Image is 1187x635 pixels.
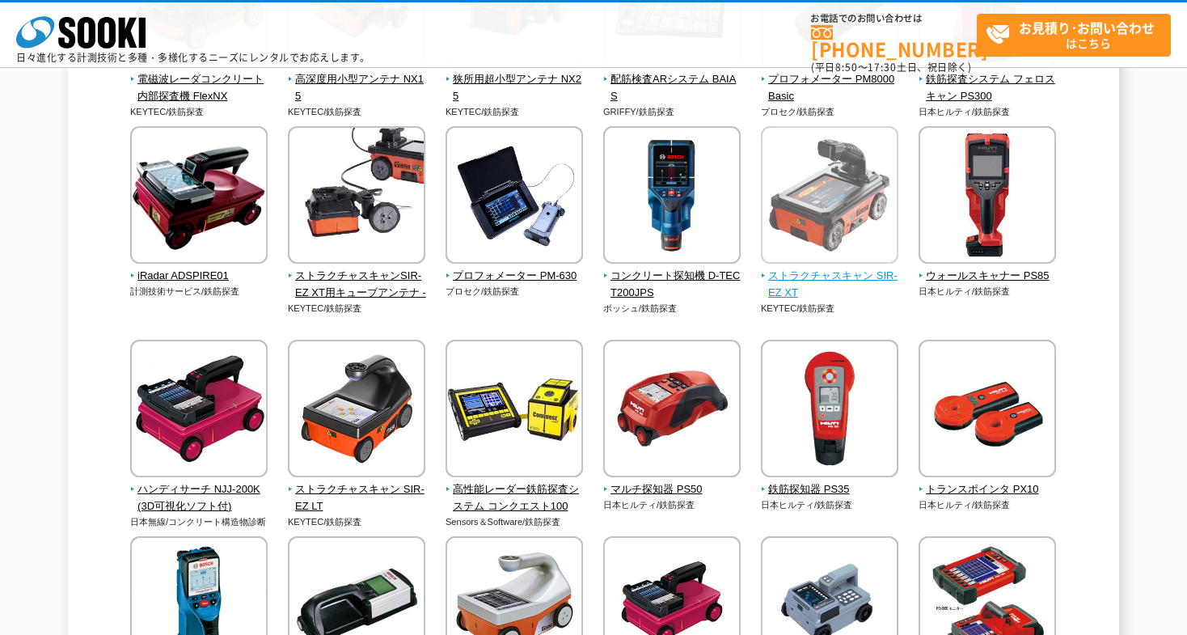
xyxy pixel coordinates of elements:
[130,466,268,514] a: ハンディサーチ NJJ-200K(3D可視化ソフト付)
[919,105,1057,119] p: 日本ヒルティ/鉄筋探査
[288,71,426,105] span: 高深度用小型アンテナ NX15
[811,25,977,58] a: [PHONE_NUMBER]
[603,340,741,481] img: マルチ探知器 PS50
[446,268,584,285] span: プロフォメーター PM-630
[446,285,584,298] p: プロセク/鉄筋探査
[919,71,1057,105] span: 鉄筋探査システム フェロスキャン PS300
[130,340,268,481] img: ハンディサーチ NJJ-200K(3D可視化ソフト付)
[16,53,370,62] p: 日々進化する計測技術と多種・多様化するニーズにレンタルでお応えします。
[130,515,268,529] p: 日本無線/コンクリート構造物診断
[986,15,1170,55] span: はこちら
[446,515,584,529] p: Sensors＆Software/鉄筋探査
[603,105,741,119] p: GRIFFY/鉄筋探査
[761,302,899,315] p: KEYTEC/鉄筋探査
[868,60,897,74] span: 17:30
[130,285,268,298] p: 計測技術サービス/鉄筋探査
[761,126,898,268] img: ストラクチャスキャン SIR-EZ XT
[288,481,426,515] span: ストラクチャスキャン SIR-EZ LT
[130,126,268,268] img: iRadar ADSPIRE01
[919,56,1057,104] a: 鉄筋探査システム フェロスキャン PS300
[130,481,268,515] span: ハンディサーチ NJJ-200K(3D可視化ソフト付)
[603,498,741,512] p: 日本ヒルティ/鉄筋探査
[761,340,898,481] img: 鉄筋探知器 PS35
[446,340,583,481] img: 高性能レーダー鉄筋探査システム コンクエスト100
[446,71,584,105] span: 狭所用超小型アンテナ NX25
[919,481,1057,498] span: トランスポインタ PX10
[288,252,426,301] a: ストラクチャスキャンSIR-EZ XT用キューブアンテナ -
[603,252,741,301] a: コンクリート探知機 D-TECT200JPS
[919,498,1057,512] p: 日本ヒルティ/鉄筋探査
[835,60,858,74] span: 8:50
[919,340,1056,481] img: トランスポインタ PX10
[1019,18,1155,37] strong: お見積り･お問い合わせ
[446,56,584,104] a: 狭所用超小型アンテナ NX25
[811,60,971,74] span: (平日 ～ 土日、祝日除く)
[761,268,899,302] span: ストラクチャスキャン SIR-EZ XT
[761,498,899,512] p: 日本ヒルティ/鉄筋探査
[130,268,268,285] span: iRadar ADSPIRE01
[603,71,741,105] span: 配筋検査ARシステム BAIAS
[919,126,1056,268] img: ウォールスキャナー PS85
[919,466,1057,498] a: トランスポインタ PX10
[761,466,899,498] a: 鉄筋探知器 PS35
[603,302,741,315] p: ボッシュ/鉄筋探査
[288,466,426,514] a: ストラクチャスキャン SIR-EZ LT
[446,466,584,514] a: 高性能レーダー鉄筋探査システム コンクエスト100
[919,268,1057,285] span: ウォールスキャナー PS85
[761,56,899,104] a: プロフォメーター PM8000Basic
[130,105,268,119] p: KEYTEC/鉄筋探査
[288,56,426,104] a: 高深度用小型アンテナ NX15
[761,71,899,105] span: プロフォメーター PM8000Basic
[288,340,425,481] img: ストラクチャスキャン SIR-EZ LT
[919,285,1057,298] p: 日本ヒルティ/鉄筋探査
[761,252,899,301] a: ストラクチャスキャン SIR-EZ XT
[446,481,584,515] span: 高性能レーダー鉄筋探査システム コンクエスト100
[288,105,426,119] p: KEYTEC/鉄筋探査
[977,14,1171,57] a: お見積り･お問い合わせはこちら
[603,126,741,268] img: コンクリート探知機 D-TECT200JPS
[288,126,425,268] img: ストラクチャスキャンSIR-EZ XT用キューブアンテナ -
[130,71,268,105] span: 電磁波レーダコンクリート内部探査機 FlexNX
[603,268,741,302] span: コンクリート探知機 D-TECT200JPS
[603,466,741,498] a: マルチ探知器 PS50
[761,481,899,498] span: 鉄筋探知器 PS35
[288,515,426,529] p: KEYTEC/鉄筋探査
[603,56,741,104] a: 配筋検査ARシステム BAIAS
[288,302,426,315] p: KEYTEC/鉄筋探査
[288,268,426,302] span: ストラクチャスキャンSIR-EZ XT用キューブアンテナ -
[446,252,584,285] a: プロフォメーター PM-630
[811,14,977,23] span: お電話でのお問い合わせは
[603,481,741,498] span: マルチ探知器 PS50
[761,105,899,119] p: プロセク/鉄筋探査
[919,252,1057,285] a: ウォールスキャナー PS85
[446,105,584,119] p: KEYTEC/鉄筋探査
[130,56,268,104] a: 電磁波レーダコンクリート内部探査機 FlexNX
[446,126,583,268] img: プロフォメーター PM-630
[130,252,268,285] a: iRadar ADSPIRE01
